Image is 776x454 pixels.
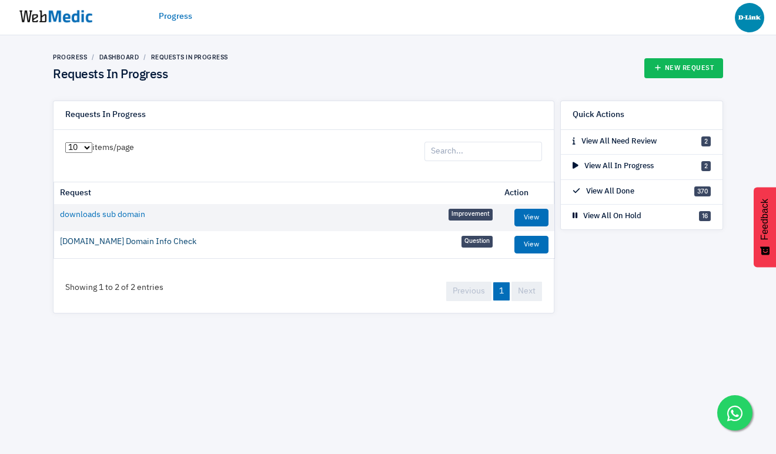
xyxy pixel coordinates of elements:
[65,142,134,154] label: items/page
[511,282,542,301] a: Next
[99,54,139,61] a: Dashboard
[699,211,711,221] span: 16
[573,186,634,198] p: View All Done
[754,187,776,267] button: Feedback - Show survey
[499,182,554,204] th: Action
[573,211,641,222] p: View All On Hold
[53,53,228,62] nav: breadcrumb
[60,236,196,248] a: [DOMAIN_NAME] Domain Info Check
[760,199,770,240] span: Feedback
[573,136,657,148] p: View All Need Review
[54,182,499,204] th: Request
[694,186,711,196] span: 370
[446,282,491,301] a: Previous
[573,110,624,121] h6: Quick Actions
[60,209,145,221] a: downloads sub domain
[424,142,542,162] input: Search...
[53,270,175,306] div: Showing 1 to 2 of 2 entries
[701,136,711,146] span: 2
[449,209,493,221] span: Improvement
[53,68,228,83] h4: Requests In Progress
[644,58,724,78] a: New Request
[573,161,654,172] p: View All In Progress
[514,236,548,253] a: View
[65,110,146,121] h6: Requests In Progress
[701,161,711,171] span: 2
[493,282,510,301] a: 1
[159,11,192,23] a: Progress
[151,54,228,61] a: Requests In Progress
[53,54,87,61] a: Progress
[65,142,92,153] select: items/page
[514,209,548,226] a: View
[461,236,493,248] span: Question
